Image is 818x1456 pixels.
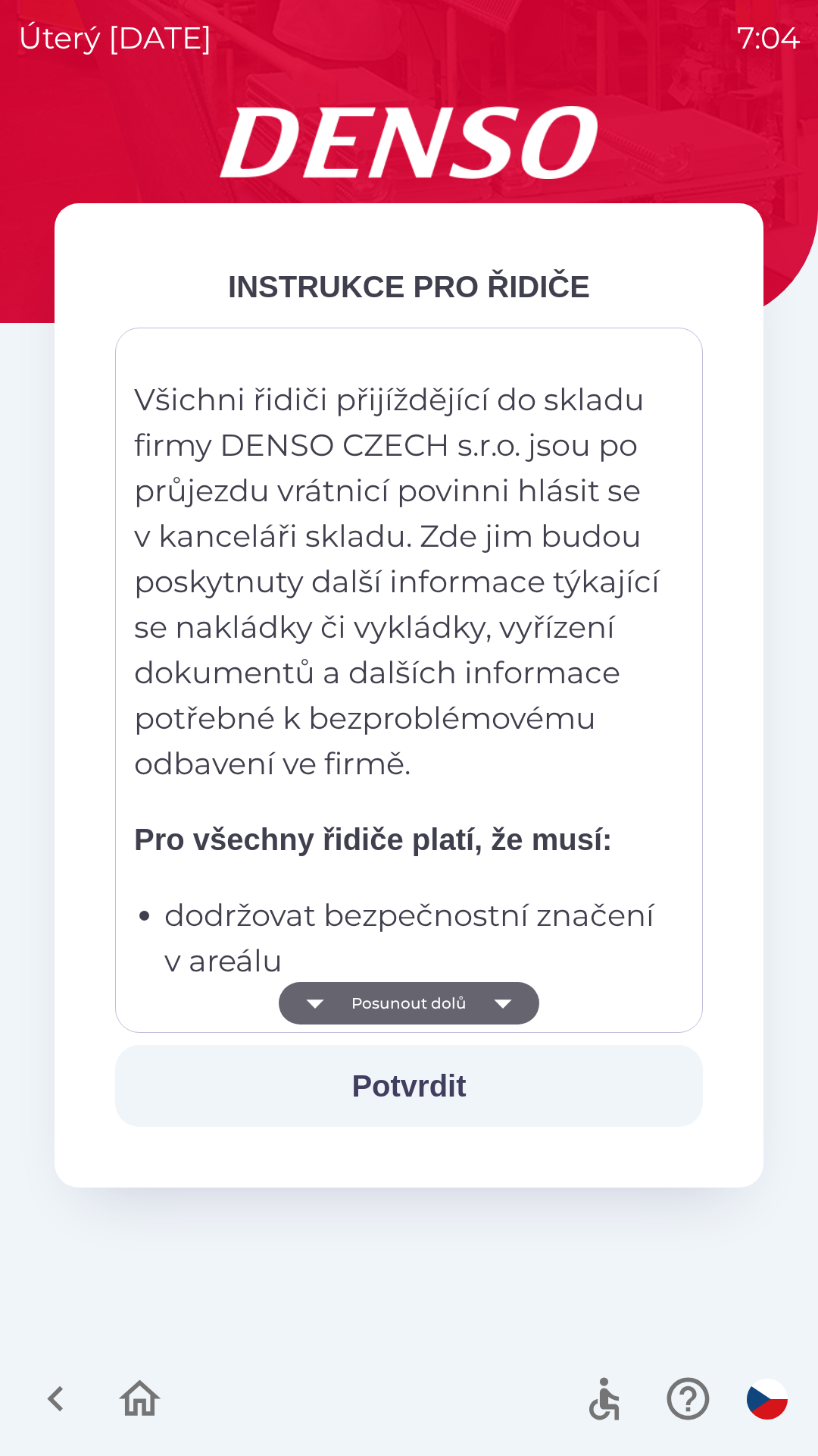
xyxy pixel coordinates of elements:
button: Potvrdit [115,1045,703,1127]
button: Posunout dolů [279,982,539,1025]
p: úterý [DATE] [18,15,212,61]
img: Logo [55,106,763,179]
p: 7:04 [737,15,800,61]
img: cs flag [747,1379,788,1420]
p: dodržovat bezpečnostní značení v areálu [164,893,663,984]
p: Všichni řidiči přijíždějící do skladu firmy DENSO CZECH s.r.o. jsou po průjezdu vrátnicí povinni ... [134,377,663,786]
div: INSTRUKCE PRO ŘIDIČE [115,264,703,309]
strong: Pro všechny řidiče platí, že musí: [134,823,612,856]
